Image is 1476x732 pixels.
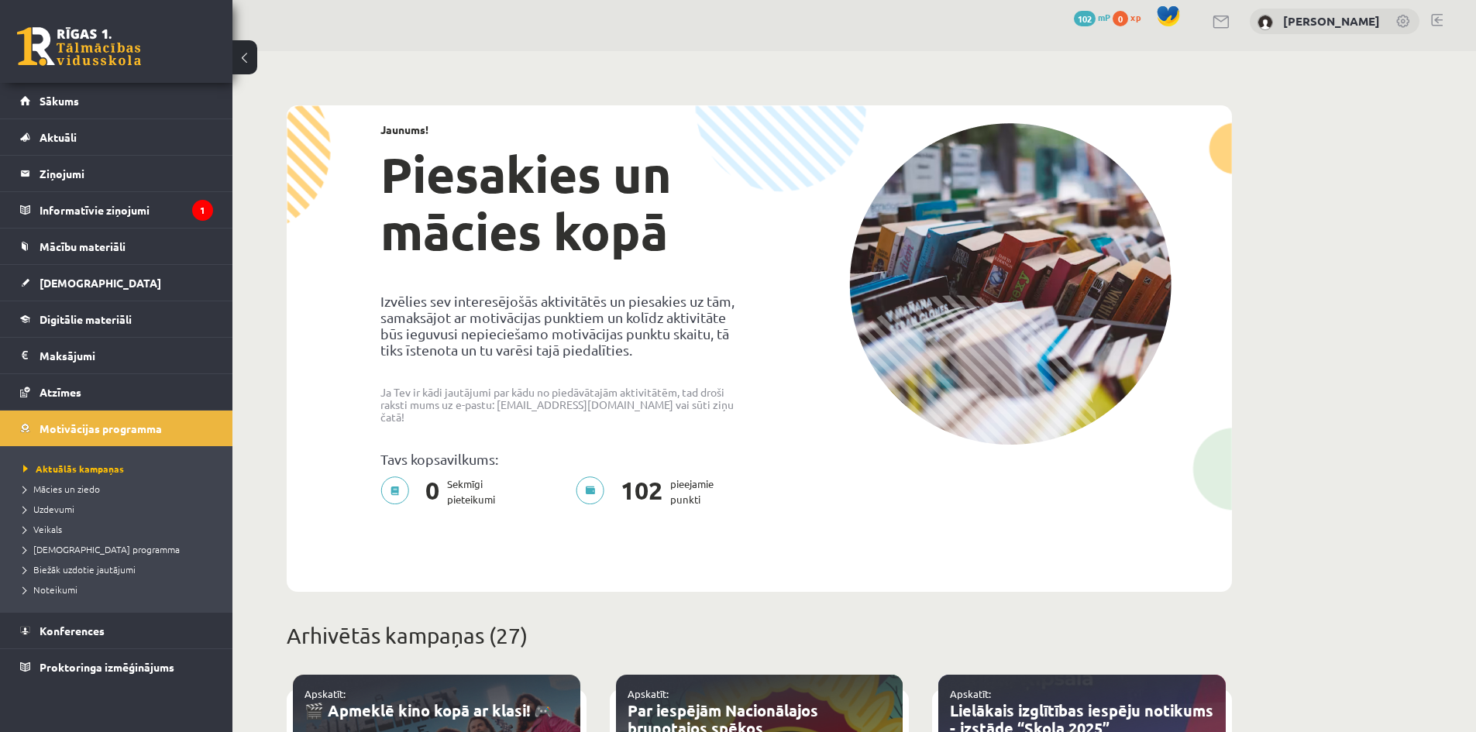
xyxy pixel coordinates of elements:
[40,421,162,435] span: Motivācijas programma
[380,451,748,467] p: Tavs kopsavilkums:
[20,119,213,155] a: Aktuāli
[20,265,213,301] a: [DEMOGRAPHIC_DATA]
[950,687,991,700] a: Apskatīt:
[20,192,213,228] a: Informatīvie ziņojumi1
[20,83,213,119] a: Sākums
[40,338,213,373] legend: Maksājumi
[380,476,504,507] p: Sekmīgi pieteikumi
[628,687,669,700] a: Apskatīt:
[1283,13,1380,29] a: [PERSON_NAME]
[20,156,213,191] a: Ziņojumi
[287,620,1232,652] p: Arhivētās kampaņas (27)
[380,122,428,136] strong: Jaunums!
[849,123,1172,445] img: campaign-image-1c4f3b39ab1f89d1fca25a8facaab35ebc8e40cf20aedba61fd73fb4233361ac.png
[576,476,723,507] p: pieejamie punkti
[40,660,174,674] span: Proktoringa izmēģinājums
[1258,15,1273,30] img: Intars Spriedējs
[380,386,748,423] p: Ja Tev ir kādi jautājumi par kādu no piedāvātajām aktivitātēm, tad droši raksti mums uz e-pastu: ...
[380,146,748,260] h1: Piesakies un mācies kopā
[23,462,124,475] span: Aktuālās kampaņas
[40,94,79,108] span: Sākums
[40,156,213,191] legend: Ziņojumi
[23,543,180,555] span: [DEMOGRAPHIC_DATA] programma
[17,27,141,66] a: Rīgas 1. Tālmācības vidusskola
[20,338,213,373] a: Maksājumi
[418,476,447,507] span: 0
[20,301,213,337] a: Digitālie materiāli
[23,562,217,576] a: Biežāk uzdotie jautājumi
[23,563,136,576] span: Biežāk uzdotie jautājumi
[20,613,213,648] a: Konferences
[304,687,346,700] a: Apskatīt:
[40,276,161,290] span: [DEMOGRAPHIC_DATA]
[40,130,77,144] span: Aktuāli
[23,583,217,596] a: Noteikumi
[23,522,217,536] a: Veikals
[1113,11,1148,23] a: 0 xp
[20,374,213,410] a: Atzīmes
[40,624,105,637] span: Konferences
[40,239,126,253] span: Mācību materiāli
[1074,11,1096,26] span: 102
[1113,11,1128,26] span: 0
[20,649,213,685] a: Proktoringa izmēģinājums
[192,200,213,221] i: 1
[380,293,748,358] p: Izvēlies sev interesējošās aktivitātēs un piesakies uz tām, samaksājot ar motivācijas punktiem un...
[613,476,670,507] span: 102
[23,482,217,496] a: Mācies un ziedo
[23,542,217,556] a: [DEMOGRAPHIC_DATA] programma
[1074,11,1110,23] a: 102 mP
[20,229,213,264] a: Mācību materiāli
[40,312,132,326] span: Digitālie materiāli
[40,192,213,228] legend: Informatīvie ziņojumi
[23,503,74,515] span: Uzdevumi
[40,385,81,399] span: Atzīmes
[23,523,62,535] span: Veikals
[23,462,217,476] a: Aktuālās kampaņas
[1130,11,1141,23] span: xp
[23,502,217,516] a: Uzdevumi
[23,583,77,596] span: Noteikumi
[20,411,213,446] a: Motivācijas programma
[23,483,100,495] span: Mācies un ziedo
[304,700,553,720] a: 🎬 Apmeklē kino kopā ar klasi! 🎮
[1098,11,1110,23] span: mP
